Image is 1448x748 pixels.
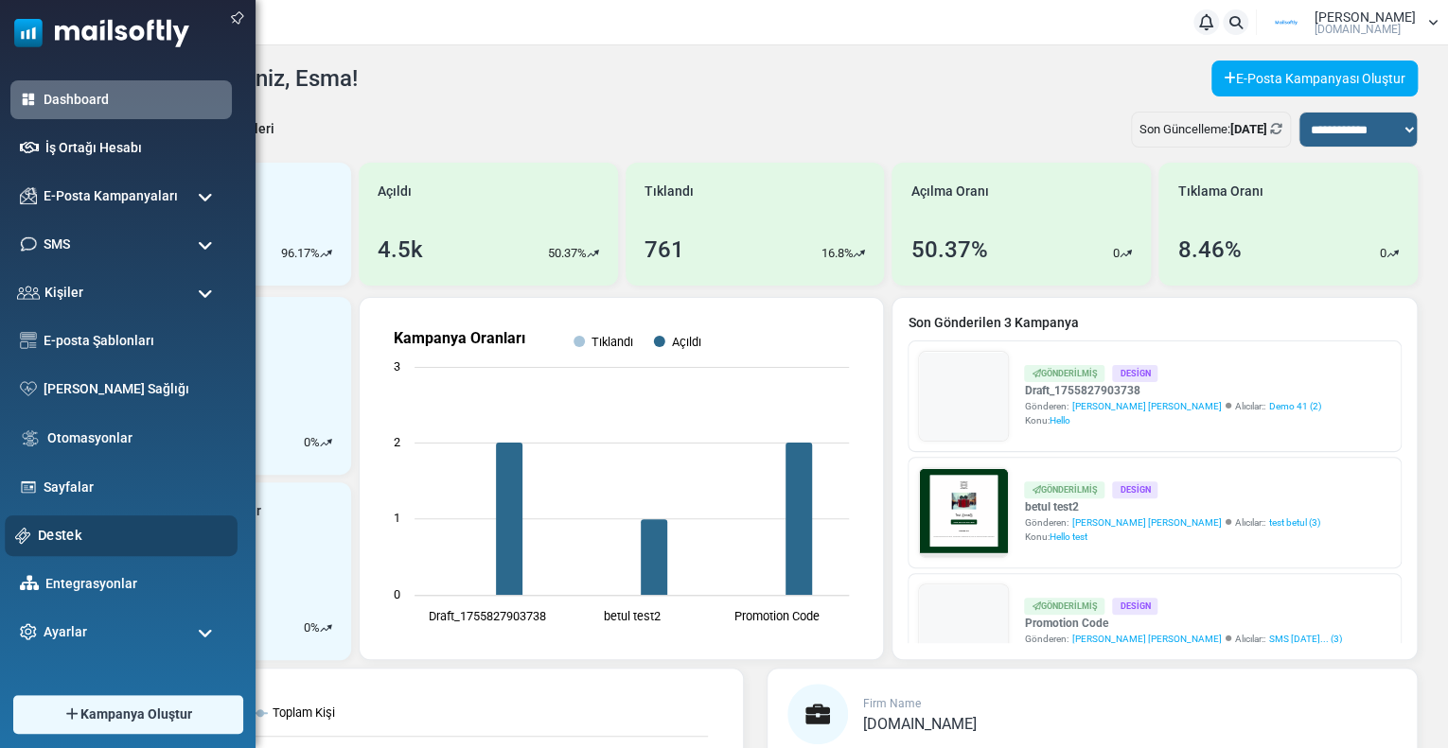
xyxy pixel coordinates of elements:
p: 0 [304,433,310,452]
div: Gönderilmiş [1024,365,1104,381]
a: İş Ortağı Hesabı [45,138,222,158]
a: Demo 41 (2) [1268,399,1320,413]
a: Dashboard [44,90,222,110]
span: [PERSON_NAME] [1315,10,1416,24]
img: domain-health-icon.svg [20,381,37,396]
a: Destek [38,525,227,546]
p: 96.17% [281,244,320,263]
div: Gönderilmiş [1024,598,1104,614]
img: support-icon.svg [15,528,31,544]
p: 0 [1113,244,1120,263]
span: SMS [44,235,70,254]
img: email-templates-icon.svg [20,332,37,349]
span: Açıldı [378,182,412,201]
span: Tıklandı [645,182,694,201]
a: Son Gönderilen 3 Kampanya [908,313,1402,333]
img: workflow.svg [20,427,41,449]
p: 16.8% [821,244,853,263]
span: [PERSON_NAME] [PERSON_NAME] [1071,399,1221,413]
span: Hello [1049,415,1069,426]
span: E-Posta Kampanyaları [44,186,178,206]
img: sms-icon.png [20,235,37,252]
a: SMS [DATE]... (3) [1268,632,1341,646]
div: 4.5k [378,233,423,267]
text: 3 [394,359,400,374]
text: 0 [394,587,400,601]
a: Shop Now and Save Big! [230,375,424,410]
a: test betul (3) [1268,515,1319,530]
p: 0 [1380,244,1386,263]
a: [PERSON_NAME] Sağlığı [44,379,222,399]
a: Draft_1755827903738 [1024,382,1320,399]
span: Kampanya Oluştur [80,705,192,724]
div: 50.37% [910,233,987,267]
span: Firm Name [863,697,921,710]
span: Ayarlar [44,622,87,642]
div: Design [1112,481,1157,497]
div: Gönderen: Alıcılar:: [1024,515,1319,530]
text: Açıldı [671,335,700,349]
text: Toplam Kişi [273,705,335,720]
img: contacts-icon.svg [17,286,40,299]
img: User Logo [1263,9,1310,37]
a: Refresh Stats [1270,122,1282,136]
div: Design [1112,598,1157,614]
div: Design [1112,365,1157,381]
div: Son Güncelleme: [1131,112,1291,148]
text: Kampanya Oranları [394,329,525,347]
a: E-Posta Kampanyası Oluştur [1211,61,1418,96]
img: settings-icon.svg [20,623,37,640]
span: [PERSON_NAME] [PERSON_NAME] [1071,515,1221,530]
div: Konu: [1024,413,1320,427]
text: Tıklandı [592,335,633,349]
h1: Test {(email)} [85,328,568,357]
span: Açılma Oranı [910,182,988,201]
a: Promotion Code [1024,615,1341,632]
a: [DOMAIN_NAME] [863,717,977,732]
div: Konu: [1024,530,1319,544]
text: 2 [394,435,400,449]
strong: Shop Now and Save Big! [249,385,405,400]
strong: Follow Us [291,447,362,463]
span: Kişiler [44,283,83,303]
b: [DATE] [1230,122,1267,136]
div: % [304,618,332,637]
span: [PERSON_NAME] [PERSON_NAME] [1071,632,1221,646]
span: [DOMAIN_NAME] [1315,24,1401,35]
text: 1 [394,511,400,525]
a: User Logo [PERSON_NAME] [DOMAIN_NAME] [1263,9,1439,37]
span: Hello test [1049,531,1086,542]
svg: Kampanya Oranları [375,313,868,644]
div: 8.46% [1177,233,1241,267]
div: Gönderilmiş [1024,481,1104,497]
p: Lorem ipsum dolor sit amet, consectetur adipiscing elit, sed do eiusmod tempor incididunt [99,496,554,514]
img: landing_pages.svg [20,478,37,496]
a: Otomasyonlar [47,428,222,448]
div: 761 [645,233,684,267]
div: Gönderen: Alıcılar:: [1024,632,1341,646]
text: betul test2 [603,609,660,623]
text: Draft_1755827903738 [428,609,545,623]
span: Tıklama Oranı [1177,182,1263,201]
img: dashboard-icon-active.svg [20,91,37,108]
p: 0 [304,618,310,637]
div: Gönderen: Alıcılar:: [1024,399,1320,413]
a: Sayfalar [44,478,222,497]
a: E-posta Şablonları [44,331,222,351]
div: % [304,433,332,452]
img: campaigns-icon.png [20,187,37,204]
span: [DOMAIN_NAME] [863,715,977,733]
a: Entegrasyonlar [45,574,222,594]
a: betul test2 [1024,498,1319,515]
text: Promotion Code [733,609,819,623]
p: 50.37% [548,244,587,263]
